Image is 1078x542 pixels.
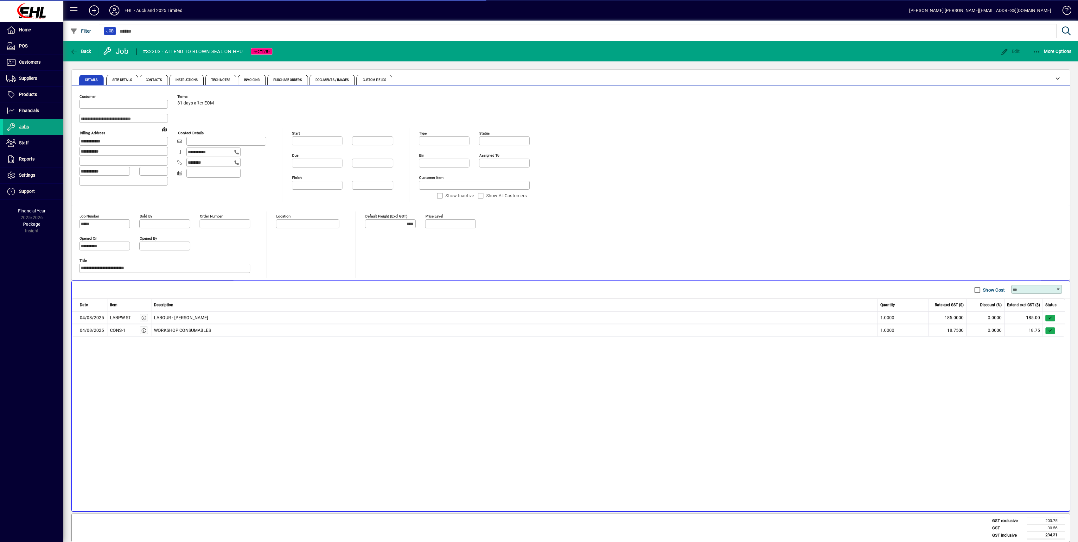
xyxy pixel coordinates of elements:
td: WORKSHOP CONSUMABLES [151,324,878,337]
td: 1.0000 [878,311,928,324]
a: POS [3,38,63,54]
td: 30.56 [1027,524,1065,532]
span: Home [19,27,31,32]
div: #32203 - ATTEND TO BLOWN SEAL ON HPU [143,47,243,57]
span: Site Details [112,79,132,82]
span: Documents / Images [316,79,349,82]
td: 18.7500 [928,324,966,337]
mat-label: Title [80,258,87,263]
td: 04/08/2025 [72,324,107,337]
button: More Options [1031,46,1073,57]
label: Show Cost [982,287,1005,293]
span: Discount (%) [980,302,1002,308]
mat-label: Opened On [80,236,97,241]
span: Quantity [880,302,895,308]
span: Rate excl GST ($) [935,302,964,308]
span: Financials [19,108,39,113]
a: View on map [159,124,169,134]
span: Item [110,302,118,308]
div: LABPW ST [110,314,131,321]
a: Financials [3,103,63,119]
span: Date [80,302,88,308]
span: Custom Fields [362,79,386,82]
span: Support [19,189,35,194]
span: Extend excl GST ($) [1007,302,1040,308]
span: Products [19,92,37,97]
mat-label: Opened by [140,236,157,241]
td: GST [989,524,1027,532]
span: Tech Notes [211,79,230,82]
mat-label: Location [276,214,290,218]
button: Filter [68,25,93,37]
mat-label: Customer [80,94,96,99]
span: Job [106,28,113,34]
button: Edit [999,46,1021,57]
td: 185.00 [1005,311,1043,324]
td: LABOUR - [PERSON_NAME] [151,311,878,324]
td: GST inclusive [989,532,1027,539]
td: 1.0000 [878,324,928,337]
td: 185.0000 [928,311,966,324]
span: Package [23,222,40,227]
span: Invoicing [244,79,260,82]
mat-label: Status [479,131,490,135]
div: Job [103,46,130,56]
button: Add [84,5,104,16]
mat-label: Finish [292,175,302,180]
a: Support [3,184,63,199]
div: EHL - Auckland 2025 Limited [124,5,182,16]
span: Customers [19,60,41,65]
a: Suppliers [3,71,63,86]
a: Home [3,22,63,38]
span: Contacts [146,79,162,82]
span: Instructions [175,79,198,82]
span: Purchase Orders [273,79,302,82]
td: 18.75 [1005,324,1043,337]
div: CONS-1 [110,327,125,334]
app-page-header-button: Back [63,46,98,57]
td: 0.0000 [966,324,1005,337]
a: Customers [3,54,63,70]
a: Products [3,87,63,103]
mat-label: Job number [80,214,99,218]
span: Back [70,49,91,54]
td: 0.0000 [966,311,1005,324]
a: Settings [3,167,63,183]
mat-label: Price Level [425,214,443,218]
td: 203.75 [1027,517,1065,525]
mat-label: Sold by [140,214,152,218]
button: Back [68,46,93,57]
span: Jobs [19,124,29,129]
mat-label: Customer Item [419,175,443,180]
span: More Options [1033,49,1072,54]
span: Financial Year [18,208,46,213]
mat-label: Default Freight (excl GST) [365,214,407,218]
span: Edit [1001,49,1020,54]
span: POS [19,43,28,48]
span: Suppliers [19,76,37,81]
a: Staff [3,135,63,151]
td: 234.31 [1027,532,1065,539]
mat-label: Start [292,131,300,135]
span: Staff [19,140,29,145]
span: Description [154,302,173,308]
mat-label: Order number [200,214,223,218]
button: Profile [104,5,124,16]
div: [PERSON_NAME] [PERSON_NAME][EMAIL_ADDRESS][DOMAIN_NAME] [909,5,1051,16]
a: Knowledge Base [1057,1,1070,22]
td: GST exclusive [989,517,1027,525]
mat-label: Bin [419,153,424,158]
span: Filter [70,28,91,34]
span: Status [1045,302,1056,308]
mat-label: Due [292,153,298,158]
mat-label: Assigned to [479,153,500,158]
span: 31 days after EOM [177,101,214,106]
span: Settings [19,173,35,178]
mat-label: Type [419,131,427,135]
a: Reports [3,151,63,167]
span: Terms [177,95,215,99]
td: 04/08/2025 [72,311,107,324]
span: Reports [19,156,35,161]
span: Details [85,79,98,82]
